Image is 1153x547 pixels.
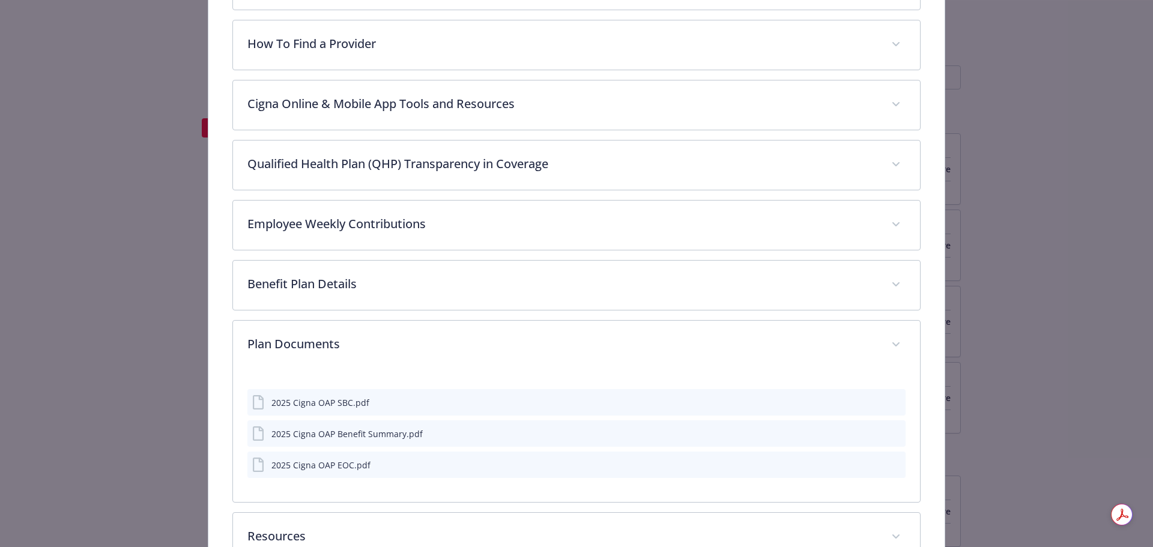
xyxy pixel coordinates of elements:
[890,396,901,409] button: preview file
[233,321,921,370] div: Plan Documents
[271,428,423,440] div: 2025 Cigna OAP Benefit Summary.pdf
[233,201,921,250] div: Employee Weekly Contributions
[271,396,369,409] div: 2025 Cigna OAP SBC.pdf
[890,459,901,471] button: preview file
[247,335,877,353] p: Plan Documents
[890,428,901,440] button: preview file
[233,20,921,70] div: How To Find a Provider
[247,155,877,173] p: Qualified Health Plan (QHP) Transparency in Coverage
[233,370,921,502] div: Plan Documents
[233,261,921,310] div: Benefit Plan Details
[233,141,921,190] div: Qualified Health Plan (QHP) Transparency in Coverage
[247,275,877,293] p: Benefit Plan Details
[247,527,877,545] p: Resources
[247,215,877,233] p: Employee Weekly Contributions
[871,428,880,440] button: download file
[871,459,880,471] button: download file
[271,459,371,471] div: 2025 Cigna OAP EOC.pdf
[233,80,921,130] div: Cigna Online & Mobile App Tools and Resources
[247,95,877,113] p: Cigna Online & Mobile App Tools and Resources
[871,396,880,409] button: download file
[247,35,877,53] p: How To Find a Provider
